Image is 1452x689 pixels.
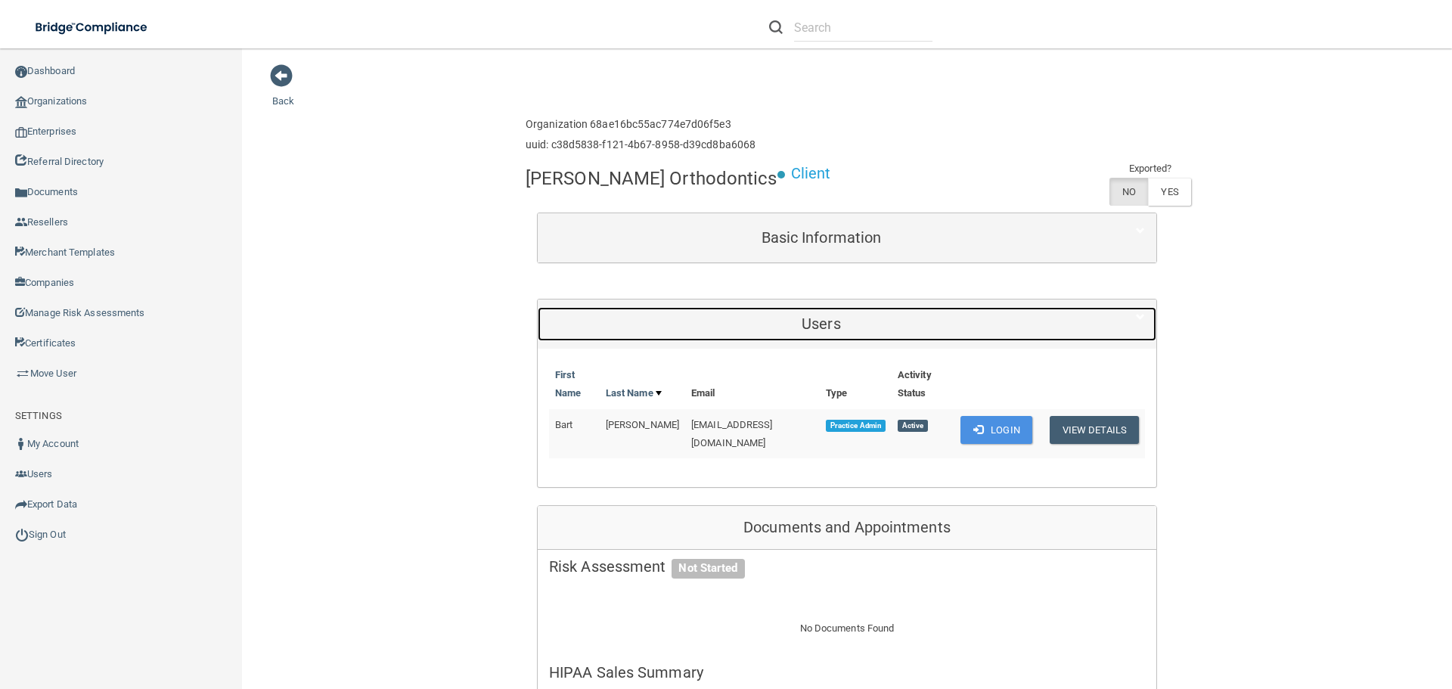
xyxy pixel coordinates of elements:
[15,96,27,108] img: organization-icon.f8decf85.png
[1109,178,1148,206] label: NO
[549,307,1145,341] a: Users
[272,77,294,107] a: Back
[672,559,744,579] span: Not Started
[549,664,1145,681] h5: HIPAA Sales Summary
[685,360,820,409] th: Email
[15,407,62,425] label: SETTINGS
[15,66,27,78] img: ic_dashboard_dark.d01f4a41.png
[15,366,30,381] img: briefcase.64adab9b.png
[15,216,27,228] img: ic_reseller.de258add.png
[15,438,27,450] img: ic_user_dark.df1a06c3.png
[549,315,1094,332] h5: Users
[1190,582,1434,642] iframe: Drift Widget Chat Controller
[769,20,783,34] img: ic-search.3b580494.png
[606,419,679,430] span: [PERSON_NAME]
[15,127,27,138] img: enterprise.0d942306.png
[791,160,831,188] p: Client
[820,360,892,409] th: Type
[555,419,572,430] span: Bart
[15,498,27,511] img: icon-export.b9366987.png
[15,187,27,199] img: icon-documents.8dae5593.png
[606,384,662,402] a: Last Name
[691,419,773,448] span: [EMAIL_ADDRESS][DOMAIN_NAME]
[526,119,755,130] h6: Organization 68ae16bc55ac774e7d06f5e3
[898,420,928,432] span: Active
[892,360,954,409] th: Activity Status
[526,169,777,188] h4: [PERSON_NAME] Orthodontics
[1050,416,1139,444] button: View Details
[960,416,1032,444] button: Login
[555,366,594,402] a: First Name
[538,601,1156,656] div: No Documents Found
[549,221,1145,255] a: Basic Information
[538,506,1156,550] div: Documents and Appointments
[526,139,755,151] h6: uuid: c38d5838-f121-4b67-8958-d39cd8ba6068
[23,12,162,43] img: bridge_compliance_login_screen.278c3ca4.svg
[549,229,1094,246] h5: Basic Information
[15,528,29,542] img: ic_power_dark.7ecde6b1.png
[15,468,27,480] img: icon-users.e205127d.png
[1109,160,1191,178] td: Exported?
[1148,178,1190,206] label: YES
[549,558,1145,575] h5: Risk Assessment
[826,420,886,432] span: Practice Admin
[794,14,932,42] input: Search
